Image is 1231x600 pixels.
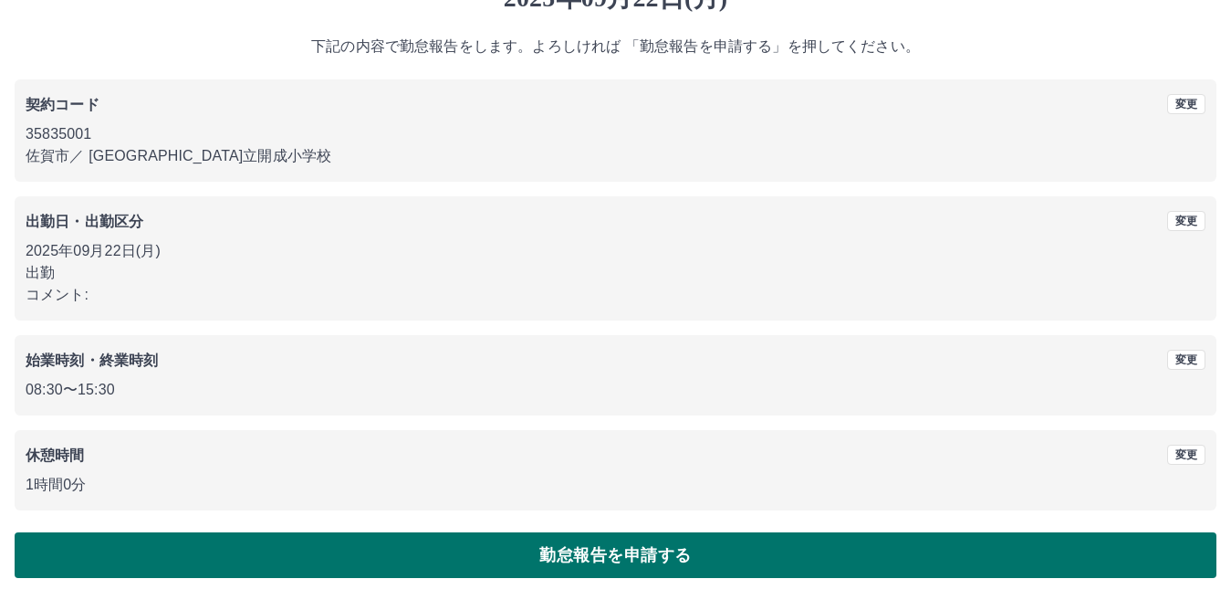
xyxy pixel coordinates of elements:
[26,447,85,463] b: 休憩時間
[26,123,1205,145] p: 35835001
[26,262,1205,284] p: 出勤
[26,214,143,229] b: 出勤日・出勤区分
[1167,94,1205,114] button: 変更
[26,240,1205,262] p: 2025年09月22日(月)
[26,97,99,112] b: 契約コード
[1167,350,1205,370] button: 変更
[1167,211,1205,231] button: 変更
[26,353,158,368] b: 始業時刻・終業時刻
[15,36,1216,58] p: 下記の内容で勤怠報告をします。よろしければ 「勤怠報告を申請する」を押してください。
[26,284,1205,306] p: コメント:
[15,532,1216,578] button: 勤怠報告を申請する
[26,145,1205,167] p: 佐賀市 ／ [GEOGRAPHIC_DATA]立開成小学校
[1167,445,1205,465] button: 変更
[26,474,1205,496] p: 1時間0分
[26,379,1205,401] p: 08:30 〜 15:30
